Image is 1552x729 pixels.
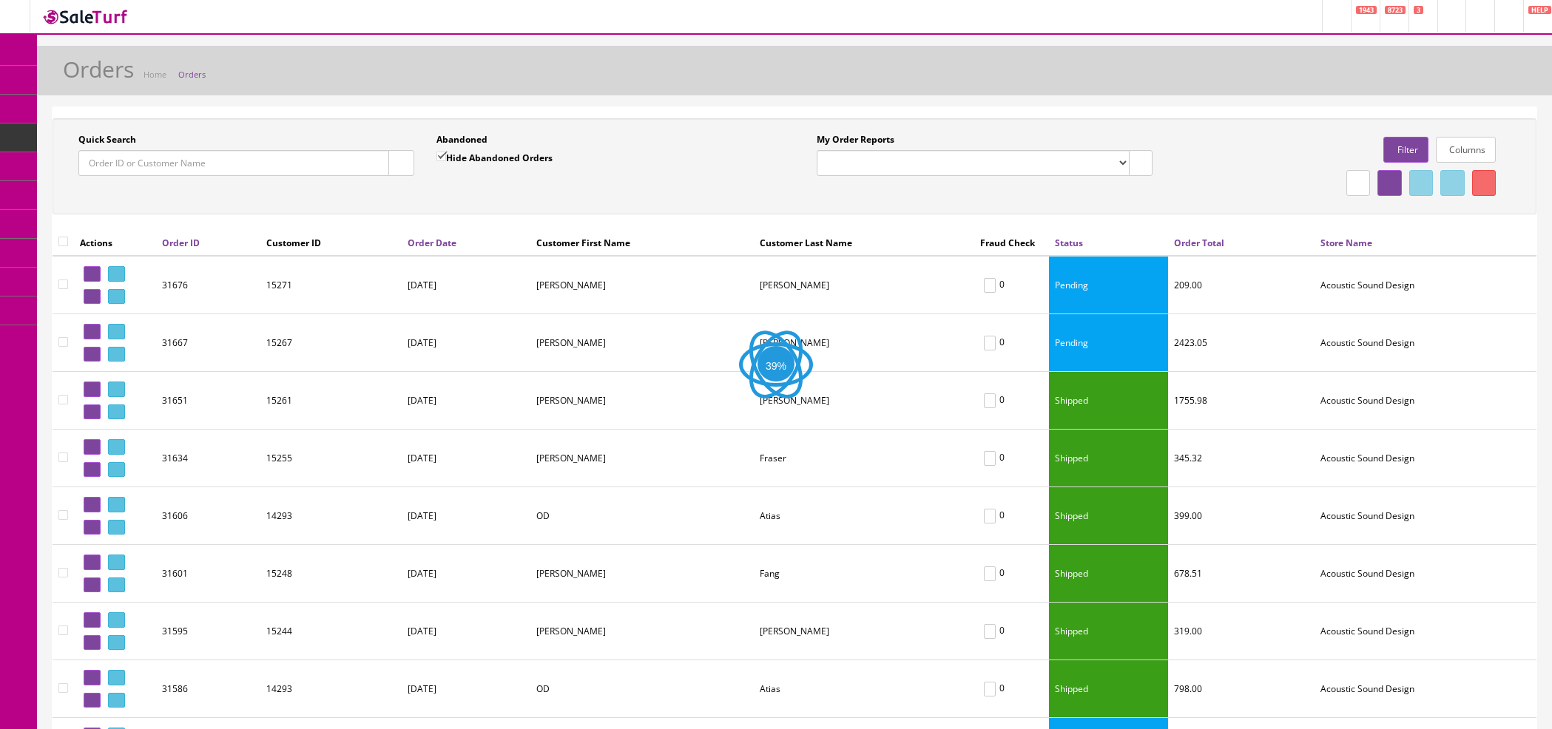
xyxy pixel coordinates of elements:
td: [DATE] [402,256,530,314]
td: Acoustic Sound Design [1315,545,1536,603]
td: 1755.98 [1168,372,1315,430]
td: Geoffrey [530,545,753,603]
td: [DATE] [402,660,530,718]
a: Status [1055,237,1083,249]
td: Shipped [1049,487,1168,545]
span: HELP [1528,6,1551,14]
td: 15267 [260,314,402,372]
td: 0 [974,660,1049,718]
td: 15248 [260,545,402,603]
td: Acoustic Sound Design [1315,603,1536,660]
a: Orders [178,69,206,80]
td: 31676 [156,256,260,314]
a: Columns [1436,137,1496,163]
a: Store Name [1320,237,1372,249]
td: 15255 [260,430,402,487]
td: Pending [1049,256,1168,314]
th: Customer ID [260,229,402,256]
td: 31595 [156,603,260,660]
td: 0 [974,430,1049,487]
td: 0 [974,545,1049,603]
td: allen [530,314,753,372]
td: 319.00 [1168,603,1315,660]
td: 31651 [156,372,260,430]
td: [DATE] [402,430,530,487]
td: 31634 [156,430,260,487]
td: 14293 [260,660,402,718]
label: Abandoned [436,133,487,146]
td: 2423.05 [1168,314,1315,372]
td: Acoustic Sound Design [1315,256,1536,314]
td: 0 [974,256,1049,314]
td: Atias [754,487,974,545]
td: Shipped [1049,545,1168,603]
td: 399.00 [1168,487,1315,545]
span: 3 [1414,6,1423,14]
td: [DATE] [402,314,530,372]
td: 31586 [156,660,260,718]
td: Pending [1049,314,1168,372]
td: Acoustic Sound Design [1315,430,1536,487]
input: Order ID or Customer Name [78,150,389,176]
a: Order Total [1174,237,1224,249]
td: 0 [974,487,1049,545]
td: 678.51 [1168,545,1315,603]
td: Fraser [754,430,974,487]
h1: Orders [63,57,134,81]
td: 345.32 [1168,430,1315,487]
img: SaleTurf [41,7,130,27]
td: Fang [754,545,974,603]
input: Hide Abandoned Orders [436,152,446,161]
span: 8723 [1385,6,1406,14]
td: 31606 [156,487,260,545]
td: Shipped [1049,430,1168,487]
td: cespedes [754,314,974,372]
td: [DATE] [402,372,530,430]
td: [DATE] [402,545,530,603]
td: OD [530,487,753,545]
label: My Order Reports [817,133,894,146]
td: Gregg [530,603,753,660]
td: [DATE] [402,603,530,660]
th: Customer Last Name [754,229,974,256]
th: Customer First Name [530,229,753,256]
td: Shipped [1049,660,1168,718]
td: Shipped [1049,372,1168,430]
a: Order Date [408,237,456,249]
td: 31601 [156,545,260,603]
td: Atias [754,660,974,718]
td: Acoustic Sound Design [1315,487,1536,545]
a: Home [144,69,166,80]
td: Shipped [1049,603,1168,660]
td: 15271 [260,256,402,314]
td: 0 [974,314,1049,372]
th: Actions [74,229,156,256]
th: Fraud Check [974,229,1049,256]
td: 0 [974,603,1049,660]
td: Acoustic Sound Design [1315,314,1536,372]
td: 0 [974,372,1049,430]
td: [DATE] [402,487,530,545]
td: 14293 [260,487,402,545]
a: Order ID [162,237,200,249]
label: Quick Search [78,133,136,146]
td: Bauman [754,603,974,660]
td: Derek [530,372,753,430]
td: Edwards [754,256,974,314]
td: 31667 [156,314,260,372]
td: 209.00 [1168,256,1315,314]
td: Doug [530,430,753,487]
td: 15261 [260,372,402,430]
td: 15244 [260,603,402,660]
td: Fong [754,372,974,430]
label: Hide Abandoned Orders [436,150,553,165]
td: Acoustic Sound Design [1315,660,1536,718]
td: Acoustic Sound Design [1315,372,1536,430]
td: OD [530,660,753,718]
td: 798.00 [1168,660,1315,718]
td: Regina [530,256,753,314]
a: Filter [1383,137,1428,163]
span: 1943 [1356,6,1377,14]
